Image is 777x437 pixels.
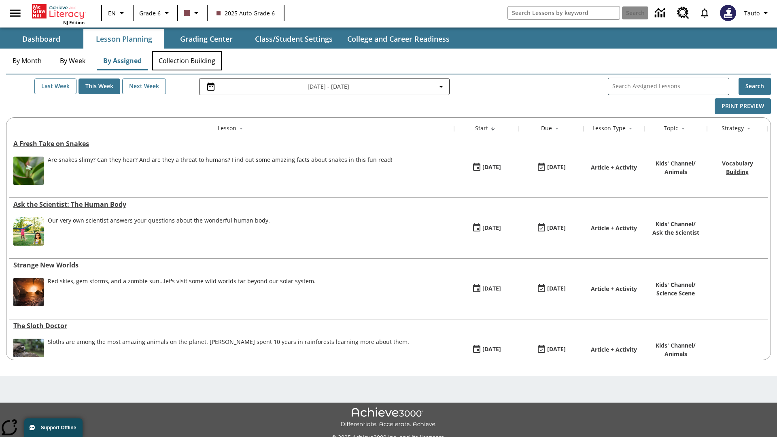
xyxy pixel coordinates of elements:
[104,6,130,20] button: Language: EN, Select a language
[340,407,437,428] img: Achieve3000 Differentiate Accelerate Achieve
[715,2,741,23] button: Select a new avatar
[715,98,771,114] button: Print Preview
[672,2,694,24] a: Resource Center, Will open in new tab
[6,51,48,70] button: By Month
[34,78,76,94] button: Last Week
[547,344,566,354] div: [DATE]
[534,160,569,175] button: 08/26/25: Last day the lesson can be accessed
[694,2,715,23] a: Notifications
[541,124,552,132] div: Due
[722,124,744,132] div: Strategy
[13,139,450,148] a: A Fresh Take on Snakes, Lessons
[136,6,175,20] button: Grade: Grade 6, Select a grade
[656,289,696,297] p: Science Scene
[52,51,93,70] button: By Week
[591,224,637,232] p: Article + Activity
[218,124,236,132] div: Lesson
[48,157,393,163] div: Are snakes slimy? Can they hear? And are they a threat to humans? Find out some amazing facts abo...
[13,200,450,209] div: Ask the Scientist: The Human Body
[656,280,696,289] p: Kids' Channel /
[97,51,148,70] button: By Assigned
[678,124,688,134] button: Sort
[739,78,771,95] button: Search
[236,124,246,134] button: Sort
[13,139,450,148] div: A Fresh Take on Snakes
[217,9,275,17] span: 2025 Auto Grade 6
[720,5,736,21] img: Avatar
[248,29,339,49] button: Class/Student Settings
[652,220,699,228] p: Kids' Channel /
[547,284,566,294] div: [DATE]
[547,223,566,233] div: [DATE]
[13,261,450,269] div: Strange New Worlds
[308,82,349,91] span: [DATE] - [DATE]
[534,342,569,357] button: 08/24/25: Last day the lesson can be accessed
[508,6,620,19] input: search field
[24,418,83,437] button: Support Offline
[180,6,204,20] button: Class color is dark brown. Change class color
[482,162,501,172] div: [DATE]
[48,339,409,346] div: Sloths are among the most amazing animals on the planet. [PERSON_NAME] spent 10 years in rainfore...
[482,223,501,233] div: [DATE]
[722,159,753,176] a: Vocabulary Building
[13,321,450,330] a: The Sloth Doctor, Lessons
[650,2,672,24] a: Data Center
[108,9,116,17] span: EN
[664,124,678,132] div: Topic
[13,217,44,246] img: Young girl doing a cartwheel
[552,124,562,134] button: Sort
[79,78,120,94] button: This Week
[32,2,85,25] div: Home
[32,3,85,19] a: Home
[13,261,450,269] a: Strange New Worlds, Lessons
[48,217,270,246] div: Our very own scientist answers your questions about the wonderful human body.
[591,163,637,172] p: Article + Activity
[482,344,501,354] div: [DATE]
[48,217,270,224] div: Our very own scientist answers your questions about the wonderful human body.
[122,78,166,94] button: Next Week
[591,345,637,354] p: Article + Activity
[656,350,696,358] p: Animals
[469,221,504,236] button: 08/24/25: First time the lesson was available
[652,228,699,237] p: Ask the Scientist
[48,278,316,306] div: Red skies, gem storms, and a zombie sun…let's visit some wild worlds far beyond our solar system.
[63,19,85,25] span: NJ Edition
[626,124,635,134] button: Sort
[591,284,637,293] p: Article + Activity
[744,124,754,134] button: Sort
[547,162,566,172] div: [DATE]
[13,339,44,367] img: juvenile sloth reaches out to human hand. Lush green forest background.
[139,9,161,17] span: Grade 6
[13,278,44,306] img: Artist's concept of what it would be like to stand on the surface of the exoplanet TRAPPIST-1
[469,160,504,175] button: 08/26/25: First time the lesson was available
[83,29,164,49] button: Lesson Planning
[656,341,696,350] p: Kids' Channel /
[741,6,774,20] button: Profile/Settings
[13,200,450,209] a: Ask the Scientist: The Human Body, Lessons
[592,124,626,132] div: Lesson Type
[469,342,504,357] button: 08/24/25: First time the lesson was available
[48,157,393,185] div: Are snakes slimy? Can they hear? And are they a threat to humans? Find out some amazing facts abo...
[744,9,760,17] span: Tauto
[48,278,316,285] div: Red skies, gem storms, and a zombie sun…let's visit some wild worlds far beyond our solar system.
[656,168,696,176] p: Animals
[534,221,569,236] button: 08/24/25: Last day the lesson can be accessed
[488,124,498,134] button: Sort
[1,29,82,49] button: Dashboard
[13,321,450,330] div: The Sloth Doctor
[612,81,729,92] input: Search Assigned Lessons
[482,284,501,294] div: [DATE]
[436,82,446,91] svg: Collapse Date Range Filter
[203,82,446,91] button: Select the date range menu item
[41,425,76,431] span: Support Offline
[3,1,27,25] button: Open side menu
[475,124,488,132] div: Start
[152,51,222,70] button: Collection Building
[656,159,696,168] p: Kids' Channel /
[166,29,247,49] button: Grading Center
[48,339,409,367] div: Sloths are among the most amazing animals on the planet. Dr. Becky Cliffe spent 10 years in rainf...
